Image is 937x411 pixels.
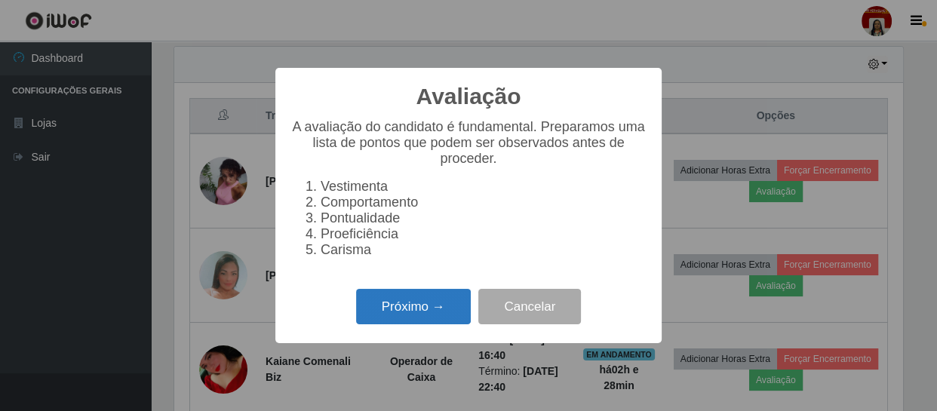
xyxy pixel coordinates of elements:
[321,195,647,210] li: Comportamento
[321,242,647,258] li: Carisma
[356,289,471,324] button: Próximo →
[478,289,581,324] button: Cancelar
[290,119,647,167] p: A avaliação do candidato é fundamental. Preparamos uma lista de pontos que podem ser observados a...
[321,179,647,195] li: Vestimenta
[321,226,647,242] li: Proeficiência
[416,83,521,110] h2: Avaliação
[321,210,647,226] li: Pontualidade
